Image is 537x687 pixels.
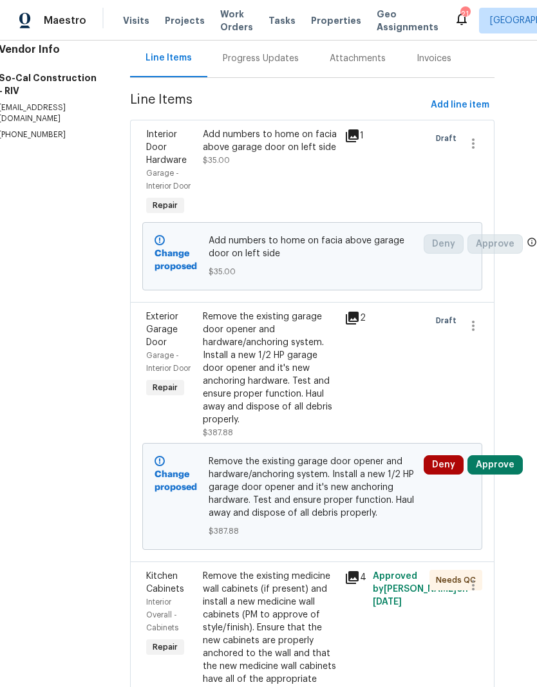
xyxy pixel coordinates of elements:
[344,128,365,144] div: 1
[165,14,205,27] span: Projects
[330,52,386,65] div: Attachments
[155,470,197,492] b: Change proposed
[344,310,365,326] div: 2
[203,429,233,437] span: $387.88
[155,249,197,271] b: Change proposed
[123,14,149,27] span: Visits
[460,8,469,21] div: 21
[424,455,464,475] button: Deny
[220,8,253,33] span: Work Orders
[203,128,337,154] div: Add numbers to home on facia above garage door on left side
[146,572,184,594] span: Kitchen Cabinets
[147,381,183,394] span: Repair
[44,14,86,27] span: Maestro
[436,132,462,145] span: Draft
[146,598,178,632] span: Interior Overall - Cabinets
[311,14,361,27] span: Properties
[377,8,438,33] span: Geo Assignments
[209,234,417,260] span: Add numbers to home on facia above garage door on left side
[146,352,191,372] span: Garage - Interior Door
[373,598,402,607] span: [DATE]
[527,237,537,250] span: Only a market manager or an area construction manager can approve
[467,234,523,254] button: Approve
[424,234,464,254] button: Deny
[146,312,178,347] span: Exterior Garage Door
[147,199,183,212] span: Repair
[431,97,489,113] span: Add line item
[426,93,495,117] button: Add line item
[344,570,365,585] div: 4
[436,574,481,587] span: Needs QC
[146,169,191,190] span: Garage - Interior Door
[130,93,426,117] span: Line Items
[436,314,462,327] span: Draft
[209,525,417,538] span: $387.88
[268,16,296,25] span: Tasks
[223,52,299,65] div: Progress Updates
[417,52,451,65] div: Invoices
[147,641,183,654] span: Repair
[467,455,523,475] button: Approve
[209,455,417,520] span: Remove the existing garage door opener and hardware/anchoring system. Install a new 1/2 HP garage...
[203,310,337,426] div: Remove the existing garage door opener and hardware/anchoring system. Install a new 1/2 HP garage...
[373,572,468,607] span: Approved by [PERSON_NAME] on
[203,156,230,164] span: $35.00
[146,52,192,64] div: Line Items
[209,265,417,278] span: $35.00
[146,130,187,165] span: Interior Door Hardware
